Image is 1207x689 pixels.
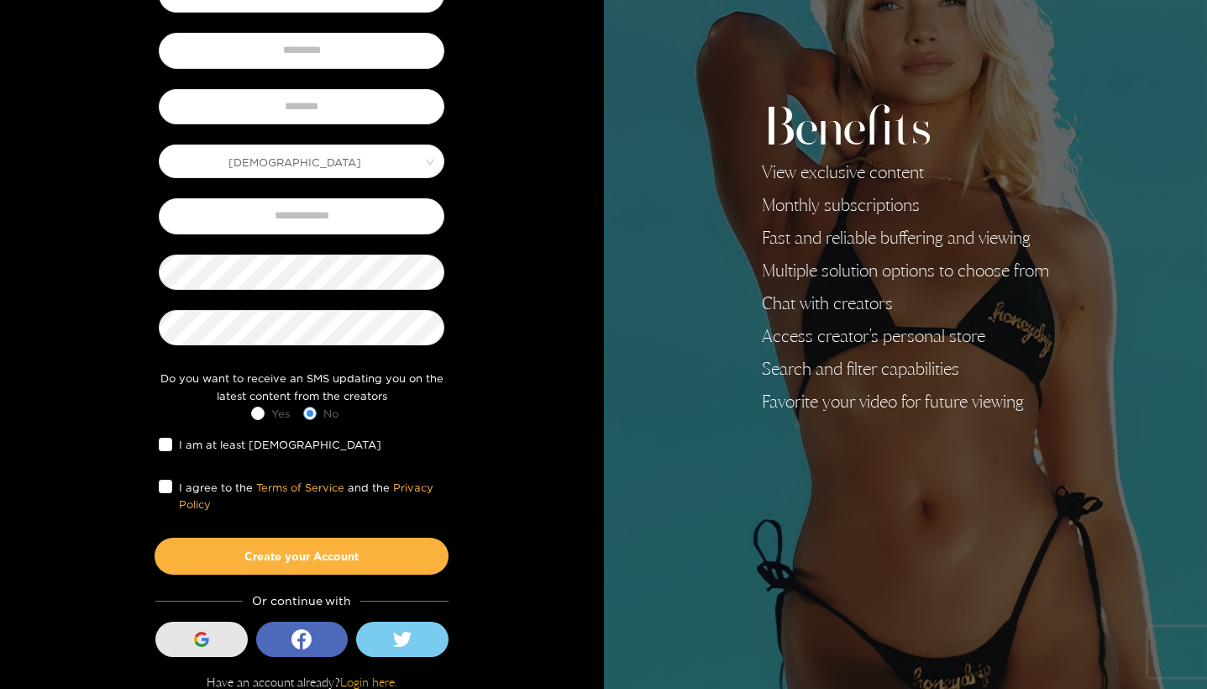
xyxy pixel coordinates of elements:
span: I agree to the and the [172,479,444,513]
span: No [317,405,345,422]
li: Favorite your video for future viewing [762,392,1049,412]
li: View exclusive content [762,162,1049,182]
span: I am at least [DEMOGRAPHIC_DATA] [172,436,388,453]
div: Or continue with [155,592,449,609]
li: Search and filter capabilities [762,359,1049,379]
span: Male [160,150,443,173]
li: Chat with creators [762,293,1049,313]
a: Login here. [340,675,397,689]
button: Create your Account [155,538,449,575]
div: Do you want to receive an SMS updating you on the latest content from the creators [155,370,449,404]
li: Monthly subscriptions [762,195,1049,215]
li: Fast and reliable buffering and viewing [762,228,1049,248]
h2: Benefits [762,98,1049,162]
li: Access creator's personal store [762,326,1049,346]
a: Terms of Service [256,481,344,493]
span: Yes [265,405,297,422]
li: Multiple solution options to choose from [762,260,1049,281]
